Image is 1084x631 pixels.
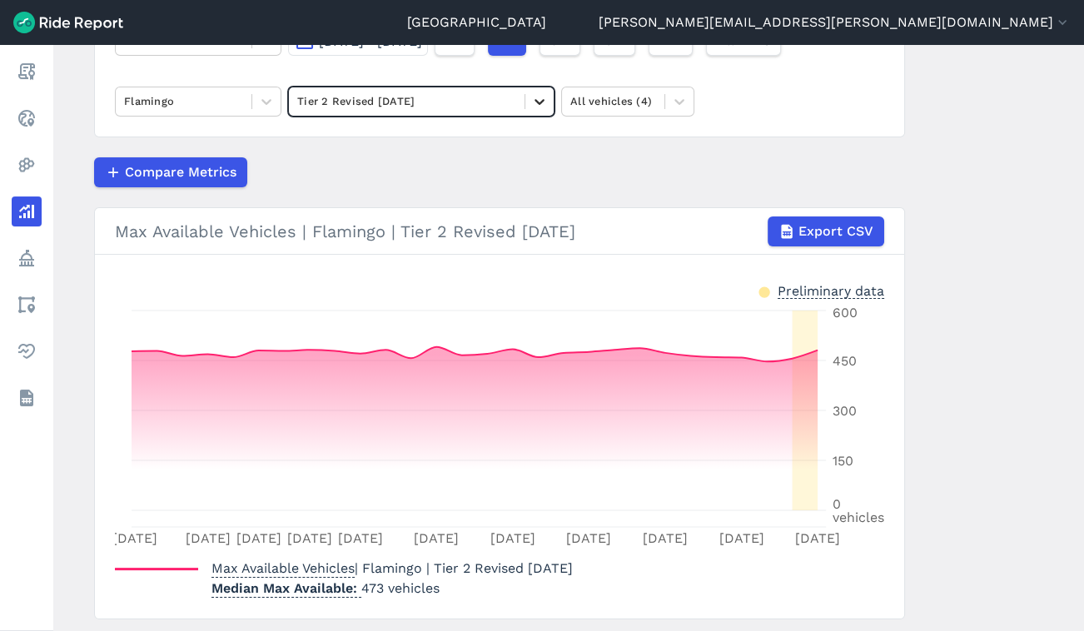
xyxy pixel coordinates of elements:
[12,383,42,413] a: Datasets
[795,530,840,546] tspan: [DATE]
[566,530,611,546] tspan: [DATE]
[287,530,332,546] tspan: [DATE]
[12,57,42,87] a: Report
[643,530,688,546] tspan: [DATE]
[12,196,42,226] a: Analyze
[12,103,42,133] a: Realtime
[490,530,535,546] tspan: [DATE]
[211,560,573,576] span: | Flamingo | Tier 2 Revised [DATE]
[414,530,459,546] tspan: [DATE]
[798,221,873,241] span: Export CSV
[12,150,42,180] a: Heatmaps
[13,12,123,33] img: Ride Report
[338,530,383,546] tspan: [DATE]
[94,157,247,187] button: Compare Metrics
[833,305,858,320] tspan: 600
[407,12,546,32] a: [GEOGRAPHIC_DATA]
[12,243,42,273] a: Policy
[833,403,857,419] tspan: 300
[833,353,857,369] tspan: 450
[778,281,884,299] div: Preliminary data
[768,216,884,246] button: Export CSV
[833,453,853,469] tspan: 150
[211,579,573,599] p: 473 vehicles
[125,162,236,182] span: Compare Metrics
[833,509,884,525] tspan: vehicles
[599,12,1071,32] button: [PERSON_NAME][EMAIL_ADDRESS][PERSON_NAME][DOMAIN_NAME]
[236,530,281,546] tspan: [DATE]
[12,336,42,366] a: Health
[12,290,42,320] a: Areas
[115,216,884,246] div: Max Available Vehicles | Flamingo | Tier 2 Revised [DATE]
[112,530,157,546] tspan: [DATE]
[719,530,763,546] tspan: [DATE]
[211,555,355,578] span: Max Available Vehicles
[186,530,231,546] tspan: [DATE]
[211,575,361,598] span: Median Max Available
[833,496,841,512] tspan: 0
